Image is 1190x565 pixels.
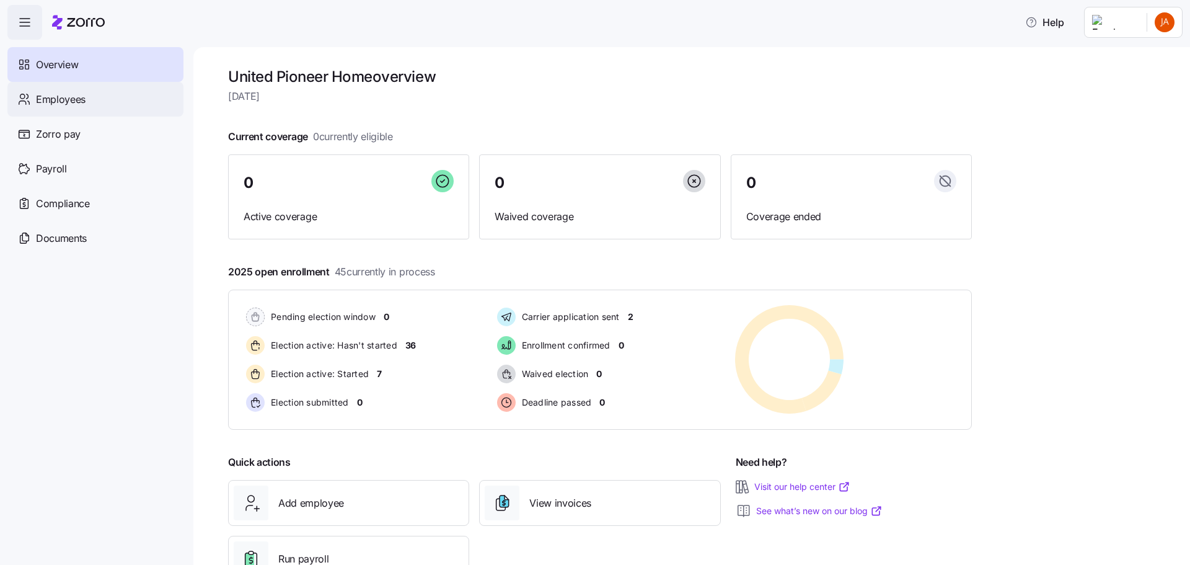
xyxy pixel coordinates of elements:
[746,176,756,190] span: 0
[335,264,435,280] span: 45 currently in process
[736,455,787,470] span: Need help?
[7,117,183,151] a: Zorro pay
[518,311,620,323] span: Carrier application sent
[599,396,605,409] span: 0
[619,339,624,352] span: 0
[7,47,183,82] a: Overview
[1155,12,1175,32] img: 56e1a55562f9e92523c5eacc378731de
[628,311,633,323] span: 2
[756,505,883,517] a: See what’s new on our blog
[754,481,850,493] a: Visit our help center
[267,339,397,352] span: Election active: Hasn't started
[228,455,291,470] span: Quick actions
[495,209,705,225] span: Waived coverage
[313,129,393,145] span: 0 currently eligible
[377,368,382,380] span: 7
[518,396,592,409] span: Deadline passed
[495,176,505,190] span: 0
[1015,10,1074,35] button: Help
[36,231,87,246] span: Documents
[228,67,972,86] h1: United Pioneer Home overview
[596,368,602,380] span: 0
[7,151,183,186] a: Payroll
[518,339,610,352] span: Enrollment confirmed
[244,176,253,190] span: 0
[36,196,90,211] span: Compliance
[384,311,389,323] span: 0
[1092,15,1137,30] img: Employer logo
[36,161,67,177] span: Payroll
[357,396,363,409] span: 0
[7,186,183,221] a: Compliance
[746,209,956,225] span: Coverage ended
[7,82,183,117] a: Employees
[267,396,349,409] span: Election submitted
[267,368,369,380] span: Election active: Started
[518,368,589,380] span: Waived election
[244,209,454,225] span: Active coverage
[7,221,183,256] a: Documents
[36,127,81,142] span: Zorro pay
[228,129,393,145] span: Current coverage
[278,496,344,511] span: Add employee
[1025,15,1064,30] span: Help
[228,264,435,280] span: 2025 open enrollment
[36,57,78,73] span: Overview
[228,89,972,104] span: [DATE]
[36,92,86,107] span: Employees
[529,496,591,511] span: View invoices
[267,311,376,323] span: Pending election window
[405,339,416,352] span: 36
